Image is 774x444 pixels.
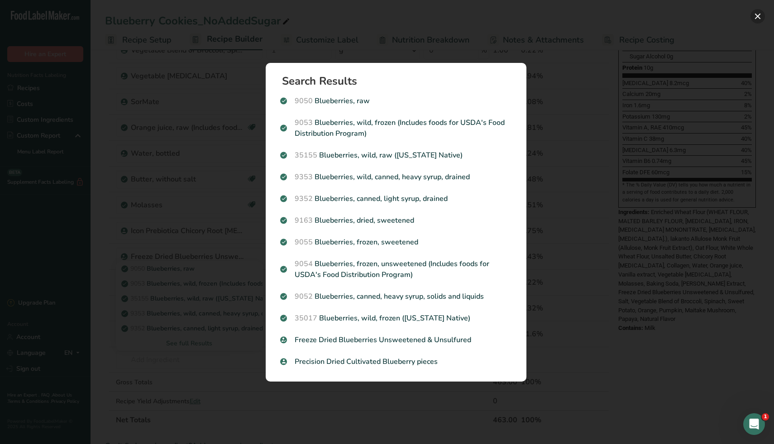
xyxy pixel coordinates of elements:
p: Freeze Dried Blueberries Unsweetened & Unsulfured [280,334,512,345]
span: 9352 [295,194,313,204]
span: 9163 [295,215,313,225]
p: Precision Dried Cultivated Blueberry pieces [280,356,512,367]
p: Blueberries, raw [280,95,512,106]
p: Blueberries, dried, sweetened [280,215,512,226]
p: Blueberries, wild, frozen ([US_STATE] Native) [280,313,512,324]
iframe: Intercom live chat [743,413,765,435]
p: Blueberries, canned, heavy syrup, solids and liquids [280,291,512,302]
span: 9053 [295,118,313,128]
p: Blueberries, frozen, sweetened [280,237,512,248]
p: Blueberries, wild, frozen (Includes foods for USDA's Food Distribution Program) [280,117,512,139]
span: 1 [762,413,769,420]
p: Blueberries, wild, canned, heavy syrup, drained [280,172,512,182]
span: 9054 [295,259,313,269]
span: 35155 [295,150,317,160]
span: 9353 [295,172,313,182]
h1: Search Results [282,76,517,86]
span: 9055 [295,237,313,247]
p: Blueberries, canned, light syrup, drained [280,193,512,204]
p: Blueberries, wild, raw ([US_STATE] Native) [280,150,512,161]
p: Blueberries, frozen, unsweetened (Includes foods for USDA's Food Distribution Program) [280,258,512,280]
span: 9050 [295,96,313,106]
span: 35017 [295,313,317,323]
span: 9052 [295,291,313,301]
